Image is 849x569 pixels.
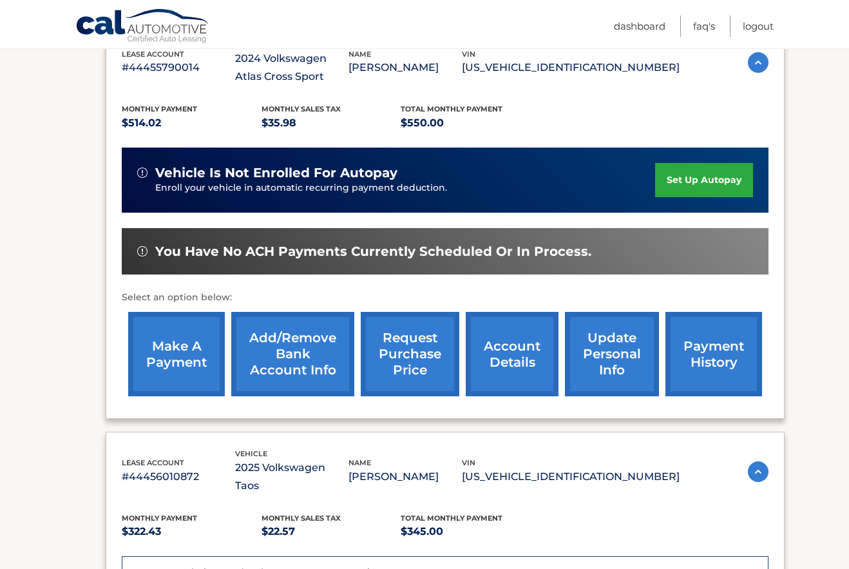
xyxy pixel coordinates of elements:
[122,458,184,467] span: lease account
[122,114,262,132] p: $514.02
[235,449,267,458] span: vehicle
[348,468,462,486] p: [PERSON_NAME]
[462,468,680,486] p: [US_VEHICLE_IDENTIFICATION_NUMBER]
[665,312,762,396] a: payment history
[348,458,371,467] span: name
[122,104,197,113] span: Monthly Payment
[401,523,540,541] p: $345.00
[122,468,235,486] p: #44456010872
[155,181,655,195] p: Enroll your vehicle in automatic recurring payment deduction.
[155,165,397,181] span: vehicle is not enrolled for autopay
[122,290,768,305] p: Select an option below:
[462,59,680,77] p: [US_VEHICLE_IDENTIFICATION_NUMBER]
[466,312,558,396] a: account details
[348,50,371,59] span: name
[231,312,354,396] a: Add/Remove bank account info
[122,59,235,77] p: #44455790014
[262,523,401,541] p: $22.57
[75,8,211,46] a: Cal Automotive
[235,50,348,86] p: 2024 Volkswagen Atlas Cross Sport
[462,50,475,59] span: vin
[122,514,197,523] span: Monthly Payment
[401,104,502,113] span: Total Monthly Payment
[401,514,502,523] span: Total Monthly Payment
[614,15,665,37] a: Dashboard
[462,458,475,467] span: vin
[128,312,225,396] a: make a payment
[565,312,659,396] a: update personal info
[361,312,459,396] a: request purchase price
[262,514,341,523] span: Monthly sales Tax
[137,246,148,256] img: alert-white.svg
[348,59,462,77] p: [PERSON_NAME]
[693,15,715,37] a: FAQ's
[401,114,540,132] p: $550.00
[122,523,262,541] p: $322.43
[262,104,341,113] span: Monthly sales Tax
[748,52,768,73] img: accordion-active.svg
[235,459,348,495] p: 2025 Volkswagen Taos
[262,114,401,132] p: $35.98
[748,461,768,482] img: accordion-active.svg
[122,50,184,59] span: lease account
[655,163,753,197] a: set up autopay
[743,15,774,37] a: Logout
[137,168,148,178] img: alert-white.svg
[155,244,591,260] span: You have no ACH payments currently scheduled or in process.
